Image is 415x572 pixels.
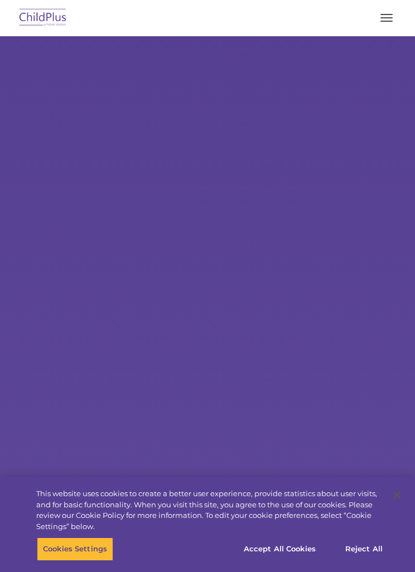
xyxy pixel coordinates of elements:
[37,537,113,561] button: Cookies Settings
[329,537,399,561] button: Reject All
[238,537,322,561] button: Accept All Cookies
[17,5,69,31] img: ChildPlus by Procare Solutions
[36,488,385,532] div: This website uses cookies to create a better user experience, provide statistics about user visit...
[385,483,409,507] button: Close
